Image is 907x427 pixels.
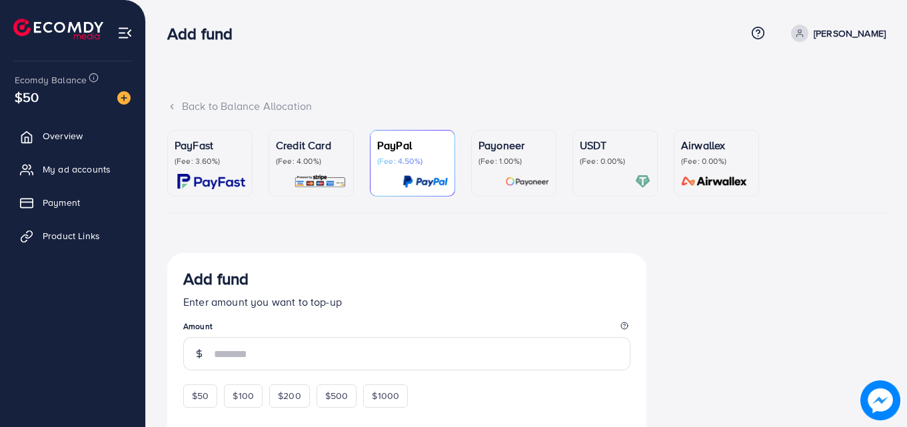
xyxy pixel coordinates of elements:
p: Payoneer [478,137,549,153]
p: (Fee: 4.00%) [276,156,347,167]
span: $50 [15,87,39,107]
p: (Fee: 3.60%) [175,156,245,167]
span: $200 [278,389,301,402]
span: Product Links [43,229,100,242]
img: menu [117,25,133,41]
img: logo [13,19,103,39]
p: Credit Card [276,137,347,153]
img: image [860,380,900,420]
img: card [294,174,347,189]
span: $1000 [372,389,399,402]
p: USDT [580,137,650,153]
a: Product Links [10,222,135,249]
a: Overview [10,123,135,149]
img: image [117,91,131,105]
p: (Fee: 0.00%) [681,156,752,167]
span: Overview [43,129,83,143]
p: Airwallex [681,137,752,153]
legend: Amount [183,320,630,337]
a: [PERSON_NAME] [786,25,886,42]
img: card [403,174,448,189]
a: Payment [10,189,135,216]
p: PayFast [175,137,245,153]
p: (Fee: 0.00%) [580,156,650,167]
img: card [505,174,549,189]
span: Ecomdy Balance [15,73,87,87]
span: $50 [192,389,209,402]
span: Payment [43,196,80,209]
div: Back to Balance Allocation [167,99,886,114]
p: [PERSON_NAME] [814,25,886,41]
h3: Add fund [167,24,243,43]
h3: Add fund [183,269,249,288]
a: My ad accounts [10,156,135,183]
p: Enter amount you want to top-up [183,294,630,310]
p: PayPal [377,137,448,153]
span: My ad accounts [43,163,111,176]
img: card [635,174,650,189]
img: card [677,174,752,189]
span: $500 [325,389,349,402]
span: $100 [233,389,254,402]
p: (Fee: 4.50%) [377,156,448,167]
img: card [177,174,245,189]
p: (Fee: 1.00%) [478,156,549,167]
